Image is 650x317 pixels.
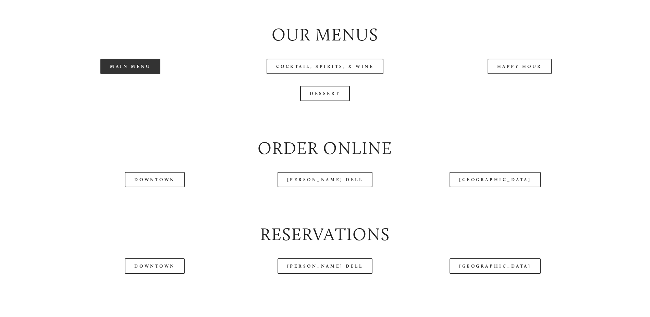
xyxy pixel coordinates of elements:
a: Downtown [125,258,184,274]
a: [PERSON_NAME] Dell [278,258,373,274]
a: [PERSON_NAME] Dell [278,172,373,187]
h2: Reservations [39,222,611,247]
a: Happy Hour [488,59,552,74]
a: Downtown [125,172,184,187]
a: [GEOGRAPHIC_DATA] [450,172,541,187]
a: [GEOGRAPHIC_DATA] [450,258,541,274]
h2: Order Online [39,136,611,161]
a: Dessert [300,86,350,101]
a: Cocktail, Spirits, & Wine [267,59,384,74]
a: Main Menu [100,59,160,74]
